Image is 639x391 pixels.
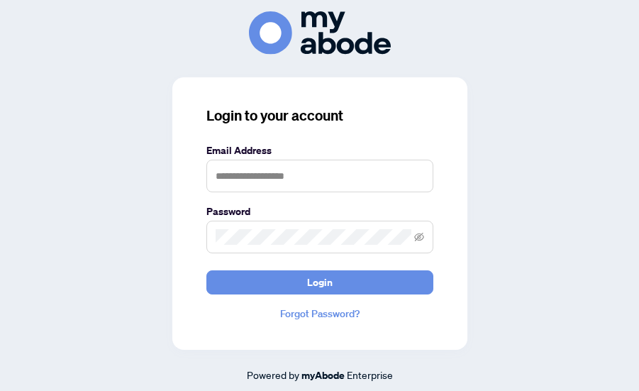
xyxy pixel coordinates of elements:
h3: Login to your account [206,106,433,126]
label: Email Address [206,143,433,158]
span: Enterprise [347,368,393,381]
a: myAbode [301,368,345,383]
button: Login [206,270,433,294]
span: eye-invisible [414,232,424,242]
label: Password [206,204,433,219]
span: Powered by [247,368,299,381]
span: Login [307,271,333,294]
img: ma-logo [249,11,391,55]
a: Forgot Password? [206,306,433,321]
